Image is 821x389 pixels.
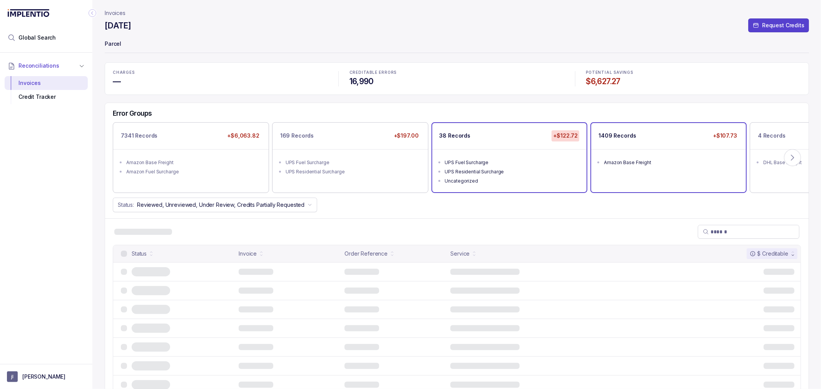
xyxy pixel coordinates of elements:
[126,159,260,166] div: Amazon Base Freight
[113,76,328,87] h4: —
[121,132,157,140] p: 7341 Records
[440,132,471,140] p: 38 Records
[118,201,134,209] p: Status:
[105,20,131,31] h4: [DATE]
[748,18,809,32] button: Request Credits
[137,201,304,209] p: Reviewed, Unreviewed, Under Review, Credits Partially Requested
[349,76,564,87] h4: 16,990
[392,130,420,141] p: +$197.00
[711,130,739,141] p: +$107.73
[586,70,801,75] p: POTENTIAL SAVINGS
[113,198,317,212] button: Status:Reviewed, Unreviewed, Under Review, Credits Partially Requested
[599,132,636,140] p: 1409 Records
[11,90,82,104] div: Credit Tracker
[113,70,328,75] p: CHARGES
[445,159,579,166] div: UPS Fuel Surcharge
[5,57,88,74] button: Reconciliations
[11,76,82,90] div: Invoices
[286,159,420,166] div: UPS Fuel Surcharge
[349,70,564,75] p: CREDITABLE ERRORS
[132,250,147,258] div: Status
[586,76,801,87] h4: $6,627.27
[7,371,18,382] span: User initials
[445,177,579,185] div: Uncategorized
[280,132,314,140] p: 169 Records
[18,34,56,42] span: Global Search
[88,8,97,18] div: Collapse Icon
[18,62,59,70] span: Reconciliations
[450,250,470,258] div: Service
[105,9,125,17] nav: breadcrumb
[105,9,125,17] a: Invoices
[113,109,152,118] h5: Error Groups
[604,159,738,166] div: Amazon Base Freight
[758,132,786,140] p: 4 Records
[105,37,809,52] p: Parcel
[445,168,579,176] div: UPS Residential Surcharge
[750,250,788,258] div: $ Creditable
[126,168,260,176] div: Amazon Fuel Surcharge
[239,250,257,258] div: Invoice
[344,250,388,258] div: Order Reference
[5,75,88,106] div: Reconciliations
[226,130,261,141] p: +$6,063.82
[22,373,65,381] p: [PERSON_NAME]
[762,22,804,29] p: Request Credits
[7,371,85,382] button: User initials[PERSON_NAME]
[286,168,420,176] div: UPS Residential Surcharge
[552,130,579,141] p: +$122.72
